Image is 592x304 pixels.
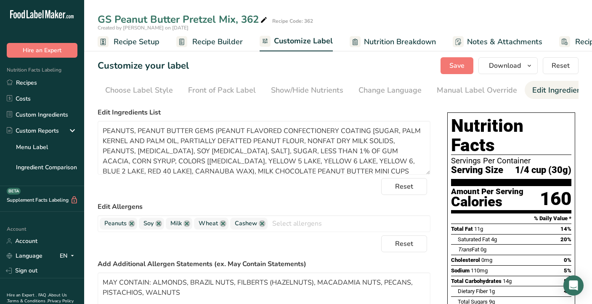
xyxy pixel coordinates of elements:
span: 0% [564,257,571,263]
span: 20% [560,236,571,243]
span: Saturated Fat [458,236,490,243]
span: Dietary Fiber [458,288,488,294]
span: 11g [474,226,483,232]
div: Manual Label Override [437,85,517,96]
div: BETA [7,188,21,195]
h1: Nutrition Facts [451,116,571,155]
div: Custom Reports [7,126,59,135]
div: Amount Per Serving [451,188,523,196]
div: EN [60,251,77,261]
span: 1g [489,288,495,294]
div: GS Peanut Butter Pretzel Mix, 362 [98,12,269,27]
div: Calories [451,196,523,208]
button: Download [478,57,538,74]
a: Language [7,248,42,263]
span: Milk [170,219,182,228]
div: Choose Label Style [105,85,173,96]
div: 160 [540,188,571,210]
span: Sodium [451,267,470,274]
span: Recipe Builder [192,36,243,48]
span: Nutrition Breakdown [364,36,436,48]
section: % Daily Value * [451,213,571,224]
a: Nutrition Breakdown [350,32,436,51]
button: Hire an Expert [7,43,77,58]
span: 110mg [471,267,488,274]
span: 4g [491,236,497,243]
span: 1/4 cup (30g) [515,165,571,176]
span: Reset [395,239,413,249]
div: Servings Per Container [451,157,571,165]
span: Created by [PERSON_NAME] on [DATE] [98,24,188,31]
a: Recipe Setup [98,32,159,51]
span: 5% [564,267,571,274]
div: Open Intercom Messenger [563,275,584,296]
a: Customize Label [260,32,333,52]
span: Customize Label [274,35,333,47]
a: FAQ . [38,292,48,298]
button: Reset [543,57,579,74]
label: Edit Allergens [98,202,430,212]
span: Peanuts [104,219,127,228]
button: Reset [381,235,427,252]
button: Reset [381,178,427,195]
div: Recipe Code: 362 [272,17,313,25]
a: Notes & Attachments [453,32,542,51]
span: Cashew [235,219,257,228]
span: Fat [458,246,479,253]
a: Terms & Conditions . [7,298,48,304]
button: Save [441,57,473,74]
a: About Us . [7,292,67,304]
span: Cholesterol [451,257,480,263]
span: Total Fat [451,226,473,232]
i: Trans [458,246,472,253]
span: 0mg [481,257,492,263]
a: Hire an Expert . [7,292,37,298]
input: Select allergens [268,217,430,230]
div: Change Language [358,85,422,96]
a: Privacy Policy [48,298,74,304]
span: Notes & Attachments [467,36,542,48]
span: Recipe Setup [114,36,159,48]
h1: Customize your label [98,59,189,73]
span: 14g [503,278,512,284]
span: Total Carbohydrates [451,278,502,284]
span: 0g [481,246,486,253]
span: Download [489,61,521,71]
div: Show/Hide Nutrients [271,85,343,96]
span: Serving Size [451,165,503,176]
span: Reset [395,181,413,192]
label: Edit Ingredients List [98,107,430,117]
label: Add Additional Allergen Statements (ex. May Contain Statements) [98,259,430,269]
a: Recipe Builder [176,32,243,51]
span: 14% [560,226,571,232]
div: Front of Pack Label [188,85,256,96]
span: Reset [552,61,570,71]
span: Wheat [199,219,218,228]
span: Save [449,61,465,71]
span: Soy [143,219,154,228]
